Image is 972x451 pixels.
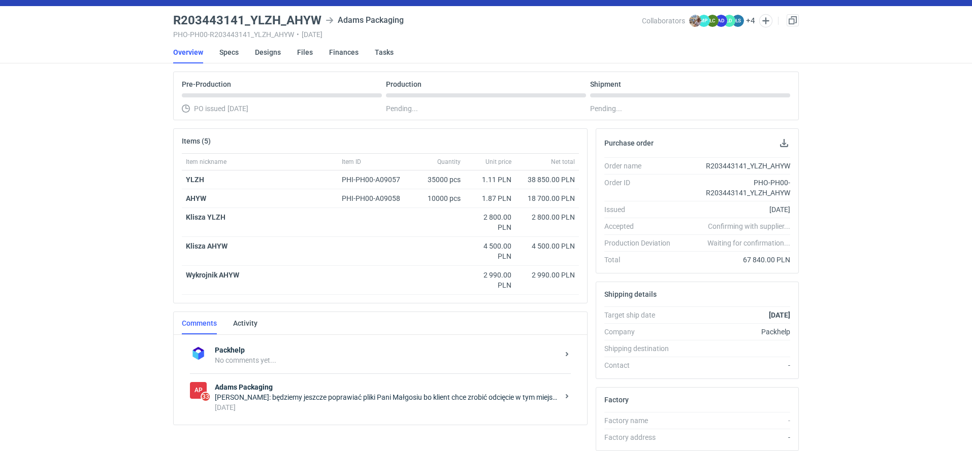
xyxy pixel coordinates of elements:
[604,204,678,215] div: Issued
[255,41,281,63] a: Designs
[469,193,511,203] div: 1.87 PLN
[186,271,239,279] strong: Wykrojnik AHYW
[219,41,239,63] a: Specs
[186,213,225,221] strong: Klisza YLZH
[342,158,361,166] span: Item ID
[706,15,719,27] figcaption: ŁC
[678,178,790,198] div: PHO-PH00-R203443141_YLZH_AHYW
[182,312,217,334] a: Comments
[604,310,678,320] div: Target ship date
[485,158,511,166] span: Unit price
[215,345,559,355] strong: Packhelp
[604,178,678,198] div: Order ID
[469,212,511,232] div: 2 800.00 PLN
[190,382,207,399] figcaption: AP
[746,16,755,25] button: +4
[787,14,799,26] a: Duplicate
[182,102,382,115] div: PO issued
[769,311,790,319] strong: [DATE]
[182,137,211,145] h2: Items (5)
[678,432,790,442] div: -
[551,158,575,166] span: Net total
[414,189,465,208] div: 10000 pcs
[233,312,257,334] a: Activity
[186,176,204,184] a: YLZH
[520,193,575,203] div: 18 700.00 PLN
[678,415,790,426] div: -
[590,80,621,88] p: Shipment
[414,170,465,189] div: 35000 pcs
[215,402,559,412] div: [DATE]
[469,175,511,185] div: 1.11 PLN
[604,327,678,337] div: Company
[678,255,790,265] div: 67 840.00 PLN
[190,382,207,399] div: Adams Packaging
[707,238,790,248] em: Waiting for confirmation...
[520,241,575,251] div: 4 500.00 PLN
[386,80,422,88] p: Production
[732,15,744,27] figcaption: ŁS
[190,345,207,362] img: Packhelp
[342,193,410,203] div: PHI-PH00-A09058
[182,80,231,88] p: Pre-Production
[173,14,321,26] h3: R203443141_YLZH_AHYW
[778,137,790,149] button: Download PO
[604,360,678,370] div: Contact
[520,175,575,185] div: 38 850.00 PLN
[186,158,226,166] span: Item nickname
[604,161,678,171] div: Order name
[698,15,710,27] figcaption: MP
[520,212,575,222] div: 2 800.00 PLN
[215,382,559,392] strong: Adams Packaging
[604,255,678,265] div: Total
[604,396,629,404] h2: Factory
[604,343,678,354] div: Shipping destination
[604,238,678,248] div: Production Deviation
[689,15,701,27] img: Michał Palasek
[590,102,790,115] div: Pending...
[326,14,404,26] div: Adams Packaging
[520,270,575,280] div: 2 990.00 PLN
[342,175,410,185] div: PHI-PH00-A09057
[375,41,394,63] a: Tasks
[186,242,228,250] strong: Klisza AHYW
[297,41,313,63] a: Files
[604,415,678,426] div: Factory name
[215,392,559,402] div: [PERSON_NAME]: będziemy jeszcze poprawiać pliki Pani Małgosiu bo klient chce zrobić odcięcie w ty...
[297,30,299,39] span: •
[723,15,735,27] figcaption: ŁD
[329,41,359,63] a: Finances
[604,290,657,298] h2: Shipping details
[715,15,727,27] figcaption: AD
[186,194,206,202] a: AHYW
[678,360,790,370] div: -
[678,204,790,215] div: [DATE]
[759,14,772,27] button: Edit collaborators
[173,30,642,39] div: PHO-PH00-R203443141_YLZH_AHYW [DATE]
[386,102,418,115] span: Pending...
[708,222,790,230] em: Confirming with supplier...
[604,432,678,442] div: Factory address
[215,355,559,365] div: No comments yet...
[604,221,678,231] div: Accepted
[604,139,654,147] h2: Purchase order
[642,17,685,25] span: Collaborators
[469,270,511,290] div: 2 990.00 PLN
[437,158,461,166] span: Quantity
[173,41,203,63] a: Overview
[202,393,210,401] span: 33
[469,241,511,261] div: 4 500.00 PLN
[228,102,248,115] span: [DATE]
[678,161,790,171] div: R203443141_YLZH_AHYW
[678,327,790,337] div: Packhelp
